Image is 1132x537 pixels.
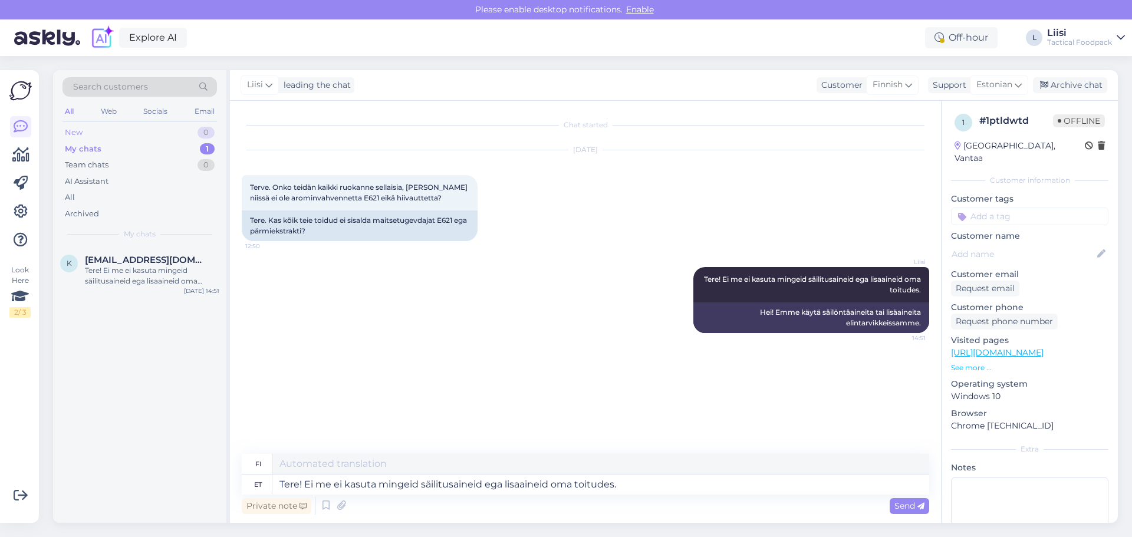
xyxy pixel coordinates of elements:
[1047,28,1125,47] a: LiisiTactical Foodpack
[119,28,187,48] a: Explore AI
[65,192,75,203] div: All
[951,268,1108,281] p: Customer email
[67,259,72,268] span: k
[881,334,926,342] span: 14:51
[245,242,289,251] span: 12:50
[894,500,924,511] span: Send
[976,78,1012,91] span: Estonian
[98,104,119,119] div: Web
[184,286,219,295] div: [DATE] 14:51
[951,444,1108,454] div: Extra
[242,120,929,130] div: Chat started
[247,78,263,91] span: Liisi
[85,255,208,265] span: kalletuulos@gmail.com
[65,127,83,139] div: New
[951,347,1044,358] a: [URL][DOMAIN_NAME]
[928,79,966,91] div: Support
[65,208,99,220] div: Archived
[951,175,1108,186] div: Customer information
[65,176,108,187] div: AI Assistant
[1047,28,1112,38] div: Liisi
[951,281,1019,296] div: Request email
[881,258,926,266] span: Liisi
[951,230,1108,242] p: Customer name
[141,104,170,119] div: Socials
[242,144,929,155] div: [DATE]
[62,104,76,119] div: All
[623,4,657,15] span: Enable
[979,114,1053,128] div: # 1ptldwtd
[955,140,1085,164] div: [GEOGRAPHIC_DATA], Vantaa
[873,78,903,91] span: Finnish
[250,183,469,202] span: Terve. Onko teidän kaikki ruokanne sellaisia, [PERSON_NAME] niissä ei ole arominvahvennetta E621 ...
[9,307,31,318] div: 2 / 3
[65,159,108,171] div: Team chats
[951,378,1108,390] p: Operating system
[951,420,1108,432] p: Chrome [TECHNICAL_ID]
[704,275,923,294] span: Tere! Ei me ei kasuta mingeid säilitusaineid ega lisaaineid oma toitudes.
[200,143,215,155] div: 1
[951,363,1108,373] p: See more ...
[9,80,32,102] img: Askly Logo
[1033,77,1107,93] div: Archive chat
[952,248,1095,261] input: Add name
[192,104,217,119] div: Email
[65,143,101,155] div: My chats
[925,27,998,48] div: Off-hour
[242,498,311,514] div: Private note
[254,475,262,495] div: et
[124,229,156,239] span: My chats
[951,390,1108,403] p: Windows 10
[951,462,1108,474] p: Notes
[1053,114,1105,127] span: Offline
[951,314,1058,330] div: Request phone number
[85,265,219,286] div: Tere! Ei me ei kasuta mingeid säilitusaineid ega lisaaineid oma toitudes.
[1047,38,1112,47] div: Tactical Foodpack
[73,81,148,93] span: Search customers
[9,265,31,318] div: Look Here
[279,79,351,91] div: leading the chat
[817,79,863,91] div: Customer
[951,207,1108,225] input: Add a tag
[693,302,929,333] div: Hei! Emme käytä säilöntäaineita tai lisäaineita elintarvikkeissamme.
[951,334,1108,347] p: Visited pages
[255,454,261,474] div: fi
[198,159,215,171] div: 0
[198,127,215,139] div: 0
[90,25,114,50] img: explore-ai
[242,210,478,241] div: Tere. Kas kõik teie toidud ei sisalda maitsetugevdajat E621 ega pärmiekstrakti?
[1026,29,1042,46] div: L
[951,301,1108,314] p: Customer phone
[951,193,1108,205] p: Customer tags
[951,407,1108,420] p: Browser
[962,118,965,127] span: 1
